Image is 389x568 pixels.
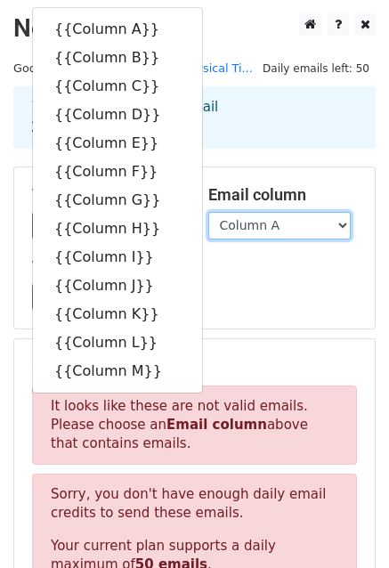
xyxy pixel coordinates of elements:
[33,186,202,215] a: {{Column G}}
[208,185,358,205] h5: Email column
[33,243,202,272] a: {{Column I}}
[18,97,371,138] div: 1. Write your email in Gmail 2. Click
[33,101,202,129] a: {{Column D}}
[300,483,389,568] iframe: Chat Widget
[32,385,357,465] p: It looks like these are not valid emails. Please choose an above that contains emails.
[13,61,253,75] small: Google Sheet:
[33,215,202,243] a: {{Column H}}
[33,357,202,385] a: {{Column M}}
[166,417,267,433] strong: Email column
[33,129,202,158] a: {{Column E}}
[256,59,376,78] span: Daily emails left: 50
[33,44,202,72] a: {{Column B}}
[51,485,338,523] p: Sorry, you don't have enough daily email credits to send these emails.
[33,15,202,44] a: {{Column A}}
[256,61,376,75] a: Daily emails left: 50
[93,61,253,75] a: [DB] A.Y. 24-25 Physical Ti...
[33,300,202,329] a: {{Column K}}
[33,329,202,357] a: {{Column L}}
[13,13,376,44] h2: New Campaign
[33,158,202,186] a: {{Column F}}
[33,72,202,101] a: {{Column C}}
[33,272,202,300] a: {{Column J}}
